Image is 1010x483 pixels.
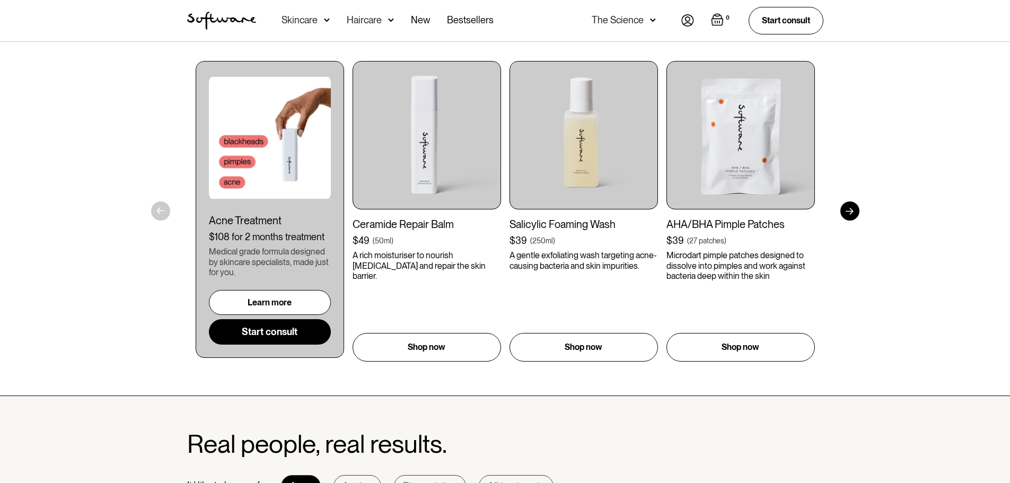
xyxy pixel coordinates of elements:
[687,235,689,246] div: (
[324,15,330,25] img: arrow down
[510,61,658,362] a: Salicylic Foaming Wash$39(250ml)A gentle exfoliating wash targeting acne-causing bacteria and ski...
[749,7,823,34] a: Start consult
[347,15,382,25] div: Haircare
[353,61,501,362] a: Ceramide Repair Balm$49(50ml)A rich moisturiser to nourish [MEDICAL_DATA] and repair the skin bar...
[666,61,815,362] a: AHA/BHA Pimple Patches$39(27 patches)Microdart pimple patches designed to dissolve into pimples a...
[282,15,318,25] div: Skincare
[666,218,815,231] div: AHA/BHA Pimple Patches
[209,231,331,243] div: $108 for 2 months treatment
[375,235,391,246] div: 50ml
[565,341,602,354] p: Shop now
[722,341,759,354] p: Shop now
[248,297,292,308] div: Learn more
[187,12,256,30] img: Software Logo
[209,290,331,315] a: Learn more
[689,235,724,246] div: 27 patches
[373,235,375,246] div: (
[187,12,256,30] a: home
[553,235,555,246] div: )
[592,15,644,25] div: The Science
[711,13,732,28] a: Open empty cart
[510,250,658,270] p: A gentle exfoliating wash targeting acne-causing bacteria and skin impurities.
[209,214,331,227] div: Acne Treatment
[650,15,656,25] img: arrow down
[510,235,527,247] div: $39
[510,218,658,231] div: Salicylic Foaming Wash
[353,250,501,281] p: A rich moisturiser to nourish [MEDICAL_DATA] and repair the skin barrier.
[391,235,393,246] div: )
[724,13,732,23] div: 0
[666,250,815,281] p: Microdart pimple patches designed to dissolve into pimples and work against bacteria deep within ...
[724,235,726,246] div: )
[353,218,501,231] div: Ceramide Repair Balm
[209,247,331,277] div: Medical grade formula designed by skincare specialists, made just for you.
[388,15,394,25] img: arrow down
[666,235,684,247] div: $39
[353,235,370,247] div: $49
[209,319,331,345] a: Start consult
[187,430,447,458] h2: Real people, real results.
[532,235,553,246] div: 250ml
[408,341,445,354] p: Shop now
[530,235,532,246] div: (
